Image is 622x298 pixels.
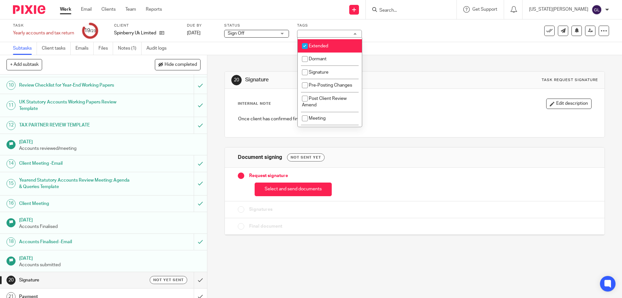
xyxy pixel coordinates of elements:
[75,42,94,55] a: Emails
[224,23,289,28] label: Status
[529,6,588,13] p: [US_STATE][PERSON_NAME]
[379,8,437,14] input: Search
[60,6,71,13] a: Work
[249,173,288,179] span: Request signature
[249,206,272,213] span: Signatures
[309,116,326,121] span: Meeting
[228,31,244,36] span: Sign Off
[542,77,598,83] div: Task request signature
[101,6,116,13] a: Clients
[19,199,131,209] h1: Client Meeting
[19,159,131,168] h1: Client Meeting -Email
[19,254,201,262] h1: [DATE]
[6,199,16,208] div: 16
[13,30,74,36] div: Yearly accounts and tax return
[19,120,131,130] h1: TAX PARTNER REVIEW TEMPLATE
[19,215,201,223] h1: [DATE]
[13,42,37,55] a: Subtasks
[546,99,592,109] button: Edit description
[287,153,325,161] div: Not sent yet
[165,62,197,67] span: Hide completed
[245,77,429,83] h1: Signature
[19,275,131,285] h1: Signature
[90,29,96,33] small: /23
[98,42,113,55] a: Files
[249,223,282,230] span: Final document
[118,42,142,55] a: Notes (1)
[6,276,16,285] div: 20
[19,137,201,145] h1: [DATE]
[238,101,271,106] p: Internal Note
[146,6,162,13] a: Reports
[125,6,136,13] a: Team
[187,31,201,35] span: [DATE]
[13,23,74,28] label: Task
[6,121,16,130] div: 12
[6,179,16,188] div: 15
[187,23,216,28] label: Due by
[238,154,282,161] h1: Document signing
[19,97,131,114] h1: UK Statutory Accounts Working Papers Review Template
[13,5,45,14] img: Pixie
[6,159,16,168] div: 14
[42,42,71,55] a: Client tasks
[255,183,332,197] button: Select and send documents
[309,44,328,48] span: Extended
[231,75,242,85] div: 20
[19,237,131,247] h1: Accounts Finalised -Email
[19,223,201,230] p: Accounts Finalised
[238,116,591,122] p: Once client has confirmed finalised figures
[592,5,602,15] img: svg%3E
[153,277,184,283] span: Not yet sent
[114,23,179,28] label: Client
[309,57,327,61] span: Dormant
[472,7,497,12] span: Get Support
[84,27,96,34] div: 19
[19,80,131,90] h1: Review Checklist for Year-End Working Papers
[19,175,131,192] h1: Yearend Statutory Accounts Review Meeting: Agenda & Queries Template
[6,237,16,246] div: 18
[302,96,347,108] span: Post Client Review Amend
[297,23,362,28] label: Tags
[6,101,16,110] div: 11
[6,59,42,70] button: + Add subtask
[19,145,201,152] p: Accounts reviewed/meeting
[81,6,92,13] a: Email
[309,83,352,88] span: Pre-Posting Changes
[146,42,171,55] a: Audit logs
[19,262,201,268] p: Accounts submitted
[155,59,201,70] button: Hide completed
[6,81,16,90] div: 10
[114,30,156,36] p: Spinberry Uk Limited
[309,70,328,75] span: Signature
